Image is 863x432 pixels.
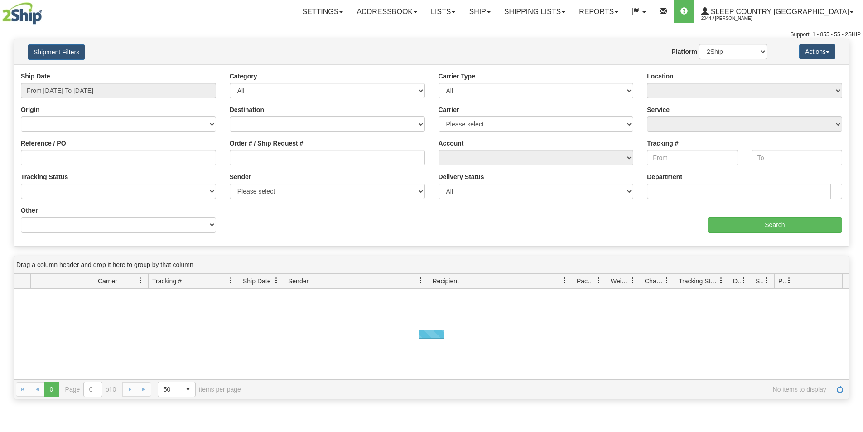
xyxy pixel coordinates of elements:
[701,14,769,23] span: 2044 / [PERSON_NAME]
[254,386,826,393] span: No items to display
[759,273,774,288] a: Shipment Issues filter column settings
[44,382,58,397] span: Page 0
[243,277,270,286] span: Ship Date
[645,277,664,286] span: Charge
[679,277,718,286] span: Tracking Status
[647,139,678,148] label: Tracking #
[591,273,607,288] a: Packages filter column settings
[671,47,697,56] label: Platform
[295,0,350,23] a: Settings
[158,382,196,397] span: Page sizes drop down
[158,382,241,397] span: items per page
[842,170,862,262] iframe: chat widget
[647,72,673,81] label: Location
[709,8,849,15] span: Sleep Country [GEOGRAPHIC_DATA]
[21,172,68,181] label: Tracking Status
[433,277,459,286] span: Recipient
[181,382,195,397] span: select
[708,217,842,233] input: Search
[424,0,462,23] a: Lists
[65,382,116,397] span: Page of 0
[230,139,304,148] label: Order # / Ship Request #
[462,0,497,23] a: Ship
[497,0,572,23] a: Shipping lists
[223,273,239,288] a: Tracking # filter column settings
[778,277,786,286] span: Pickup Status
[647,105,670,114] label: Service
[756,277,763,286] span: Shipment Issues
[714,273,729,288] a: Tracking Status filter column settings
[133,273,148,288] a: Carrier filter column settings
[14,256,849,274] div: grid grouping header
[799,44,835,59] button: Actions
[611,277,630,286] span: Weight
[28,44,85,60] button: Shipment Filters
[439,172,484,181] label: Delivery Status
[152,277,182,286] span: Tracking #
[230,72,257,81] label: Category
[781,273,797,288] a: Pickup Status filter column settings
[736,273,752,288] a: Delivery Status filter column settings
[439,105,459,114] label: Carrier
[439,72,475,81] label: Carrier Type
[439,139,464,148] label: Account
[21,206,38,215] label: Other
[288,277,309,286] span: Sender
[21,72,50,81] label: Ship Date
[625,273,641,288] a: Weight filter column settings
[164,385,175,394] span: 50
[557,273,573,288] a: Recipient filter column settings
[21,139,66,148] label: Reference / PO
[2,31,861,39] div: Support: 1 - 855 - 55 - 2SHIP
[572,0,625,23] a: Reports
[21,105,39,114] label: Origin
[577,277,596,286] span: Packages
[659,273,675,288] a: Charge filter column settings
[733,277,741,286] span: Delivery Status
[647,150,738,165] input: From
[833,382,847,397] a: Refresh
[694,0,860,23] a: Sleep Country [GEOGRAPHIC_DATA] 2044 / [PERSON_NAME]
[752,150,842,165] input: To
[413,273,429,288] a: Sender filter column settings
[230,172,251,181] label: Sender
[350,0,424,23] a: Addressbook
[98,277,117,286] span: Carrier
[2,2,42,25] img: logo2044.jpg
[647,172,682,181] label: Department
[269,273,284,288] a: Ship Date filter column settings
[230,105,264,114] label: Destination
